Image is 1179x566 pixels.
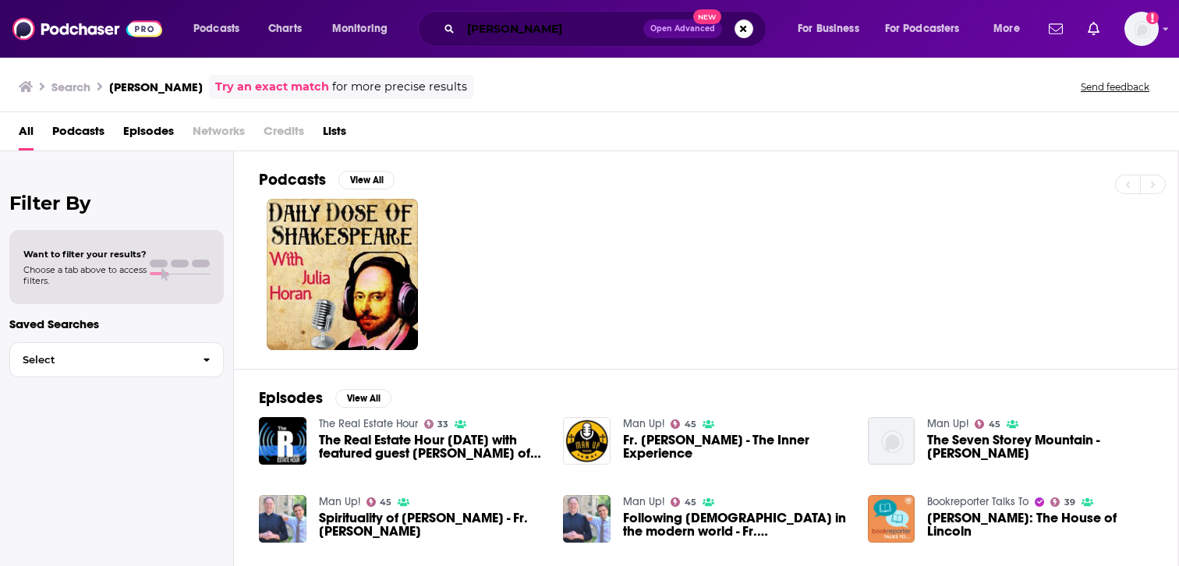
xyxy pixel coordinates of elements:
button: Open AdvancedNew [643,19,722,38]
a: 45 [671,497,696,507]
a: Show notifications dropdown [1043,16,1069,42]
span: Logged in as lkingsley [1124,12,1159,46]
span: [PERSON_NAME]: The House of Lincoln [927,511,1153,538]
img: Following Christ in the modern world - Fr. Dan Horan [563,495,611,543]
span: More [993,18,1020,40]
a: Man Up! [623,495,664,508]
a: All [19,119,34,150]
a: Following Christ in the modern world - Fr. Dan Horan [623,511,849,538]
a: Spirituality of Thomas Merton - Fr. Dan Horan [319,511,545,538]
span: For Podcasters [885,18,960,40]
img: Podchaser - Follow, Share and Rate Podcasts [12,14,162,44]
span: 33 [437,421,448,428]
a: The Seven Storey Mountain - Dan Horan [927,433,1153,460]
button: open menu [321,16,408,41]
span: Monitoring [332,18,388,40]
span: 39 [1064,499,1075,506]
a: Podcasts [52,119,104,150]
h3: [PERSON_NAME] [109,80,203,94]
a: 45 [975,419,1000,429]
button: Show profile menu [1124,12,1159,46]
span: Want to filter your results? [23,249,147,260]
a: Episodes [123,119,174,150]
img: Spirituality of Thomas Merton - Fr. Dan Horan [259,495,306,543]
span: Podcasts [193,18,239,40]
a: PodcastsView All [259,170,395,189]
button: open menu [982,16,1039,41]
span: The Real Estate Hour [DATE] with featured guest [PERSON_NAME] of Realty Exchange Corporation [319,433,545,460]
h2: Episodes [259,388,323,408]
a: 45 [671,419,696,429]
a: Lists [323,119,346,150]
span: New [693,9,721,24]
a: The Real Estate Hour [319,417,418,430]
span: 45 [685,499,696,506]
img: Nancy Horan: The House of Lincoln [868,495,915,543]
span: Spirituality of [PERSON_NAME] - Fr. [PERSON_NAME] [319,511,545,538]
a: The Real Estate Hour 05-31-2014 with featured guest William Horan of Realty Exchange Corporation [319,433,545,460]
p: Saved Searches [9,317,224,331]
button: open menu [787,16,879,41]
div: Search podcasts, credits, & more... [433,11,781,47]
a: EpisodesView All [259,388,391,408]
span: 45 [380,499,391,506]
span: Choose a tab above to access filters. [23,264,147,286]
a: Man Up! [927,417,968,430]
button: open menu [182,16,260,41]
a: 39 [1050,497,1075,507]
h2: Filter By [9,192,224,214]
button: View All [335,389,391,408]
button: open menu [875,16,982,41]
a: Man Up! [319,495,360,508]
span: The Seven Storey Mountain - [PERSON_NAME] [927,433,1153,460]
a: Man Up! [623,417,664,430]
img: The Real Estate Hour 05-31-2014 with featured guest William Horan of Realty Exchange Corporation [259,417,306,465]
span: Following [DEMOGRAPHIC_DATA] in the modern world - Fr. [PERSON_NAME] [623,511,849,538]
img: User Profile [1124,12,1159,46]
a: 45 [366,497,392,507]
span: for more precise results [332,78,467,96]
span: 45 [685,421,696,428]
span: Open Advanced [650,25,715,33]
a: Fr. Dan Horan - The Inner Experience [623,433,849,460]
h3: Search [51,80,90,94]
a: Try an exact match [215,78,329,96]
a: Nancy Horan: The House of Lincoln [927,511,1153,538]
a: Charts [258,16,311,41]
span: Credits [264,119,304,150]
input: Search podcasts, credits, & more... [461,16,643,41]
button: View All [338,171,395,189]
button: Send feedback [1076,80,1154,94]
span: 45 [989,421,1000,428]
span: Networks [193,119,245,150]
a: 33 [424,419,449,429]
span: Charts [268,18,302,40]
a: Bookreporter Talks To [927,495,1029,508]
a: Show notifications dropdown [1082,16,1106,42]
span: Select [10,355,190,365]
button: Select [9,342,224,377]
span: For Business [798,18,859,40]
h2: Podcasts [259,170,326,189]
img: The Seven Storey Mountain - Dan Horan [868,417,915,465]
span: Fr. [PERSON_NAME] - The Inner Experience [623,433,849,460]
img: Fr. Dan Horan - The Inner Experience [563,417,611,465]
svg: Add a profile image [1146,12,1159,24]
